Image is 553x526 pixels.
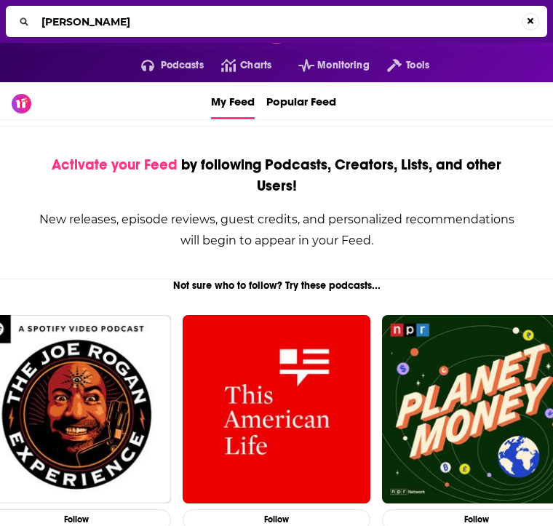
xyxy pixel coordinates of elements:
[183,315,371,503] img: This American Life
[36,10,522,33] input: Search...
[211,82,255,119] a: My Feed
[36,154,517,196] div: by following Podcasts, Creators, Lists, and other Users!
[204,54,271,77] a: Charts
[36,209,517,251] div: New releases, episode reviews, guest credits, and personalized recommendations will begin to appe...
[317,55,369,76] span: Monitoring
[124,54,204,77] button: open menu
[240,55,271,76] span: Charts
[266,82,336,119] a: Popular Feed
[266,85,336,117] span: Popular Feed
[406,55,429,76] span: Tools
[211,85,255,117] span: My Feed
[161,55,204,76] span: Podcasts
[52,156,178,174] span: Activate your Feed
[281,54,370,77] button: open menu
[370,54,429,77] button: open menu
[6,6,547,37] div: Search...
